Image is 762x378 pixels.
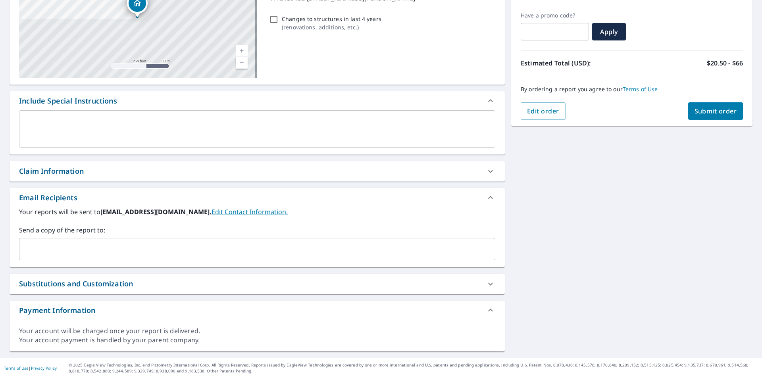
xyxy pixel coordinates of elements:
div: Claim Information [10,161,505,181]
div: Claim Information [19,166,84,177]
p: Changes to structures in last 4 years [282,15,381,23]
button: Submit order [688,102,743,120]
div: Email Recipients [19,192,77,203]
div: Include Special Instructions [19,96,117,106]
a: Current Level 17, Zoom Out [236,57,248,69]
b: [EMAIL_ADDRESS][DOMAIN_NAME]. [100,207,212,216]
div: Your account will be charged once your report is delivered. [19,326,495,336]
div: Include Special Instructions [10,91,505,110]
a: Current Level 17, Zoom In [236,45,248,57]
a: Terms of Use [4,365,29,371]
label: Have a promo code? [521,12,589,19]
p: By ordering a report you agree to our [521,86,743,93]
div: Your account payment is handled by your parent company. [19,336,495,345]
a: Privacy Policy [31,365,57,371]
label: Send a copy of the report to: [19,225,495,235]
a: EditContactInfo [212,207,288,216]
p: © 2025 Eagle View Technologies, Inc. and Pictometry International Corp. All Rights Reserved. Repo... [69,362,758,374]
span: Apply [598,27,620,36]
span: Edit order [527,107,559,115]
p: Estimated Total (USD): [521,58,632,68]
div: Payment Information [10,301,505,320]
div: Substitutions and Customization [19,278,133,289]
div: Substitutions and Customization [10,274,505,294]
a: Terms of Use [623,85,658,93]
button: Edit order [521,102,566,120]
label: Your reports will be sent to [19,207,495,217]
p: ( renovations, additions, etc. ) [282,23,381,31]
div: Email Recipients [10,188,505,207]
span: Submit order [695,107,737,115]
p: $20.50 - $66 [707,58,743,68]
div: Payment Information [19,305,95,316]
button: Apply [592,23,626,40]
p: | [4,366,57,370]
